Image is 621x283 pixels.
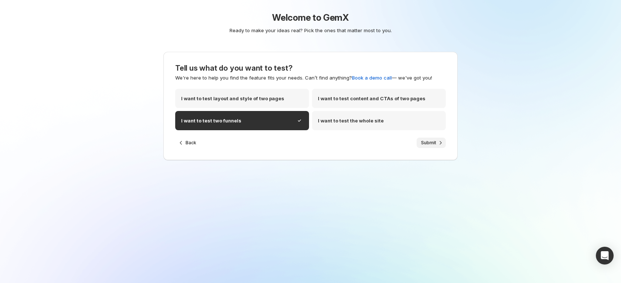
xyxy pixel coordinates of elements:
p: I want to test two funnels [181,117,241,124]
p: Ready to make your ideas real? Pick the ones that matter most to you. [138,27,483,34]
span: Submit [421,140,436,146]
p: I want to test layout and style of two pages [181,95,284,102]
button: Submit [417,138,446,148]
a: Book a demo call [352,75,392,81]
p: I want to test content and CTAs of two pages [318,95,425,102]
span: We're here to help you find the feature fits your needs. Can’t find anything? — we've got you! [175,75,432,81]
span: Back [186,140,196,146]
h1: Welcome to GemX [135,12,486,24]
h3: Tell us what do you want to test? [175,64,446,73]
div: Open Intercom Messenger [596,247,614,265]
p: I want to test the whole site [318,117,384,124]
button: Back [175,138,201,148]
